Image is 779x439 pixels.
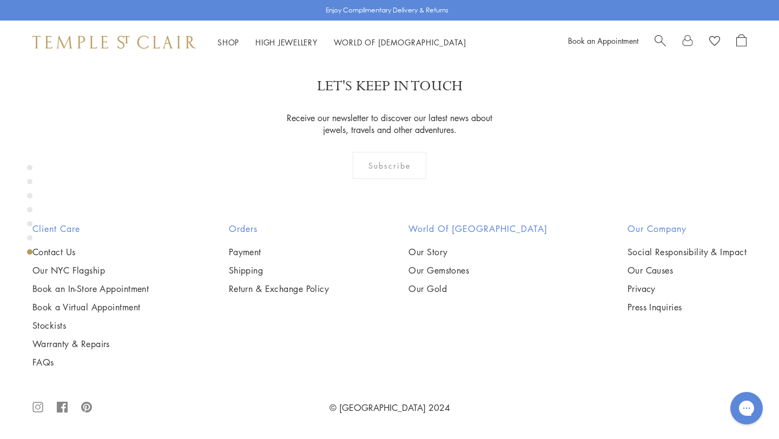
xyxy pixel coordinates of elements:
[408,222,547,235] h2: World of [GEOGRAPHIC_DATA]
[32,264,149,276] a: Our NYC Flagship
[736,34,747,50] a: Open Shopping Bag
[709,34,720,50] a: View Wishlist
[326,5,448,16] p: Enjoy Complimentary Delivery & Returns
[32,320,149,331] a: Stockists
[334,37,466,48] a: World of [DEMOGRAPHIC_DATA]World of [DEMOGRAPHIC_DATA]
[408,283,547,295] a: Our Gold
[280,112,499,136] p: Receive our newsletter to discover our latest news about jewels, travels and other adventures.
[32,283,149,295] a: Book an In-Store Appointment
[628,301,747,313] a: Press Inquiries
[725,388,768,428] iframe: Gorgias live chat messenger
[217,37,239,48] a: ShopShop
[32,246,149,258] a: Contact Us
[628,264,747,276] a: Our Causes
[628,222,747,235] h2: Our Company
[655,34,666,50] a: Search
[317,77,463,96] p: LET'S KEEP IN TOUCH
[27,162,32,263] div: Product gallery navigation
[229,264,329,276] a: Shipping
[628,246,747,258] a: Social Responsibility & Impact
[628,283,747,295] a: Privacy
[32,222,149,235] h2: Client Care
[255,37,318,48] a: High JewelleryHigh Jewellery
[32,301,149,313] a: Book a Virtual Appointment
[32,356,149,368] a: FAQs
[229,222,329,235] h2: Orders
[353,152,427,179] div: Subscribe
[229,246,329,258] a: Payment
[229,283,329,295] a: Return & Exchange Policy
[568,35,638,46] a: Book an Appointment
[329,402,450,414] a: © [GEOGRAPHIC_DATA] 2024
[32,338,149,350] a: Warranty & Repairs
[32,36,196,49] img: Temple St. Clair
[217,36,466,49] nav: Main navigation
[408,246,547,258] a: Our Story
[408,264,547,276] a: Our Gemstones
